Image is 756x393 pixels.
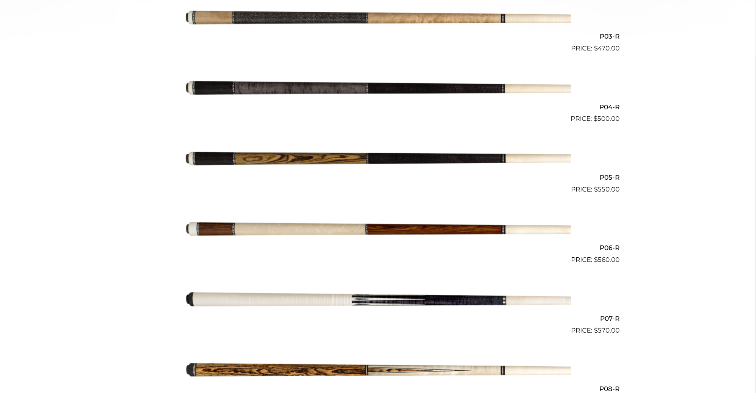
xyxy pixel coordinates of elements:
h2: P07-R [136,311,620,325]
span: $ [594,44,598,52]
a: P07-R $570.00 [136,268,620,335]
span: $ [594,256,598,263]
bdi: 470.00 [594,44,620,52]
h2: P06-R [136,241,620,255]
h2: P04-R [136,100,620,114]
a: P05-R $550.00 [136,127,620,194]
h2: P03-R [136,29,620,44]
span: $ [594,115,597,122]
img: P07-R [185,268,571,332]
span: $ [594,185,598,193]
bdi: 500.00 [594,115,620,122]
bdi: 550.00 [594,185,620,193]
span: $ [594,326,598,334]
bdi: 570.00 [594,326,620,334]
bdi: 560.00 [594,256,620,263]
img: P05-R [185,127,571,191]
h2: P05-R [136,170,620,184]
img: P04-R [185,57,571,121]
img: P06-R [185,198,571,262]
a: P06-R $560.00 [136,198,620,265]
a: P04-R $500.00 [136,57,620,124]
